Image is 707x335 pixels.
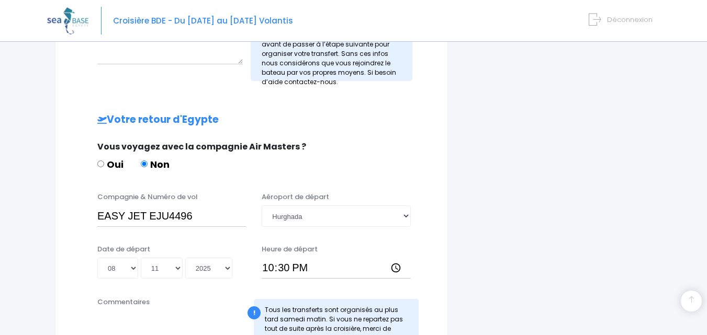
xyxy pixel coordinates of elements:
[97,297,150,307] label: Commentaires
[251,5,412,81] div: Si votre vol atterri avant samedi midi : merci de noter impérativement les coordonnés de votre hô...
[262,244,318,255] label: Heure de départ
[97,192,198,202] label: Compagnie & Numéro de vol
[97,160,104,167] input: Oui
[97,244,150,255] label: Date de départ
[113,15,293,26] span: Croisière BDE - Du [DATE] au [DATE] Volantis
[248,306,261,319] div: !
[607,15,653,25] span: Déconnexion
[141,160,148,167] input: Non
[141,157,170,171] label: Non
[97,141,306,153] span: Vous voyagez avec la compagnie Air Masters ?
[262,192,329,202] label: Aéroport de départ
[76,114,427,126] h2: Votre retour d'Egypte
[97,157,124,171] label: Oui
